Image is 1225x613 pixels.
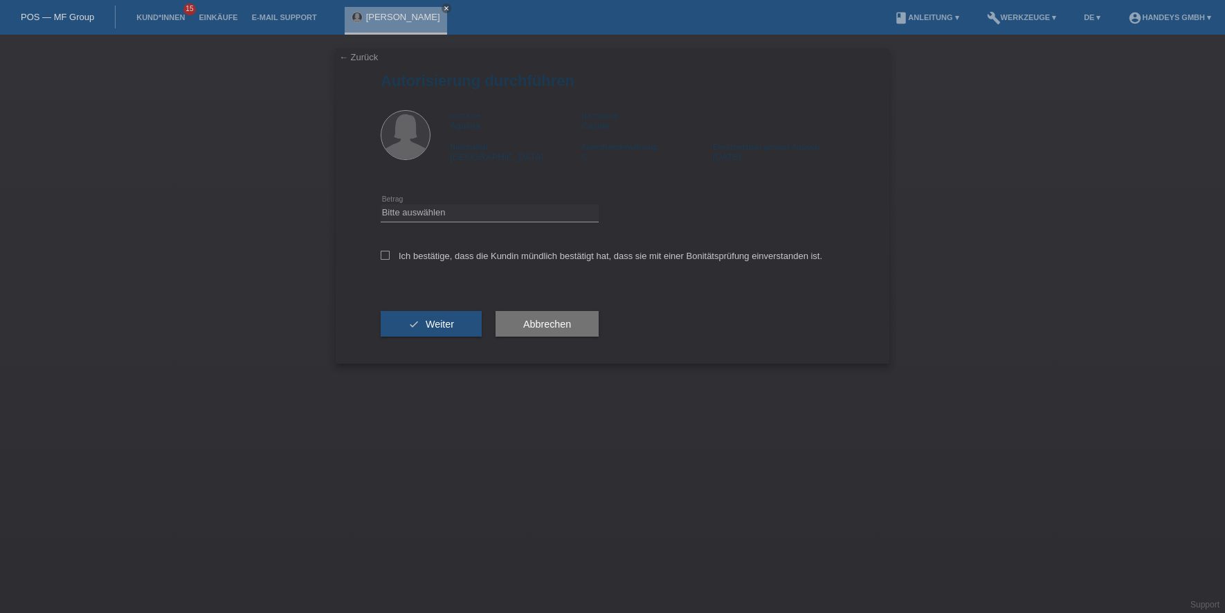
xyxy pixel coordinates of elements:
[450,110,581,131] div: Agatina
[245,13,324,21] a: E-Mail Support
[713,141,844,162] div: [DATE]
[987,11,1001,25] i: build
[381,251,822,261] label: Ich bestätige, dass die Kundin mündlich bestätigt hat, dass sie mit einer Bonitätsprüfung einvers...
[894,11,908,25] i: book
[523,319,571,330] span: Abbrechen
[442,3,451,13] a: close
[496,311,599,337] button: Abbrechen
[581,110,713,131] div: Casale
[366,12,440,22] a: [PERSON_NAME]
[408,319,419,330] i: check
[339,52,378,62] a: ← Zurück
[1128,11,1142,25] i: account_circle
[183,3,196,15] span: 15
[1077,13,1107,21] a: DE ▾
[129,13,192,21] a: Kund*innen
[1190,600,1219,610] a: Support
[450,112,480,120] span: Vorname
[21,12,94,22] a: POS — MF Group
[426,319,454,330] span: Weiter
[713,143,820,151] span: Einreisedatum gemäss Ausweis
[381,311,482,337] button: check Weiter
[581,112,618,120] span: Nachname
[192,13,244,21] a: Einkäufe
[887,13,965,21] a: bookAnleitung ▾
[450,143,488,151] span: Nationalität
[581,141,713,162] div: C
[980,13,1064,21] a: buildWerkzeuge ▾
[450,141,581,162] div: [GEOGRAPHIC_DATA]
[381,72,844,89] h1: Autorisierung durchführen
[581,143,657,151] span: Aufenthaltsbewilligung
[1121,13,1218,21] a: account_circleHandeys GmbH ▾
[443,5,450,12] i: close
